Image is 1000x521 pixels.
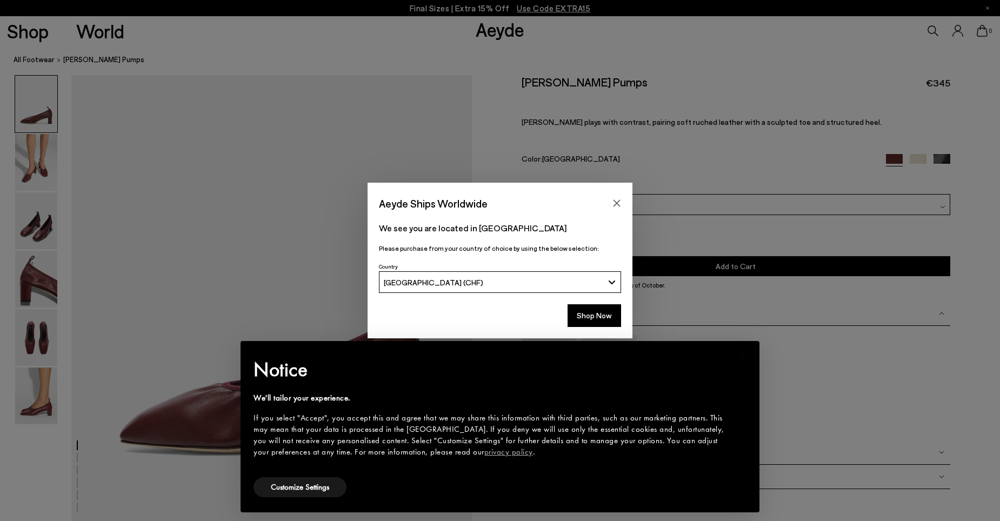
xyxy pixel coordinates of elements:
span: Country [379,263,398,270]
button: Shop Now [568,304,621,327]
p: Please purchase from your country of choice by using the below selection: [379,243,621,253]
h2: Notice [254,356,729,384]
button: Close this notice [729,344,755,370]
span: Aeyde Ships Worldwide [379,194,488,213]
span: × [739,349,746,365]
p: We see you are located in [GEOGRAPHIC_DATA] [379,222,621,235]
div: We'll tailor your experience. [254,392,729,404]
button: Customize Settings [254,477,346,497]
span: [GEOGRAPHIC_DATA] (CHF) [384,278,483,287]
a: privacy policy [484,446,533,457]
div: If you select "Accept", you accept this and agree that we may share this information with third p... [254,412,729,458]
button: Close [609,195,625,211]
